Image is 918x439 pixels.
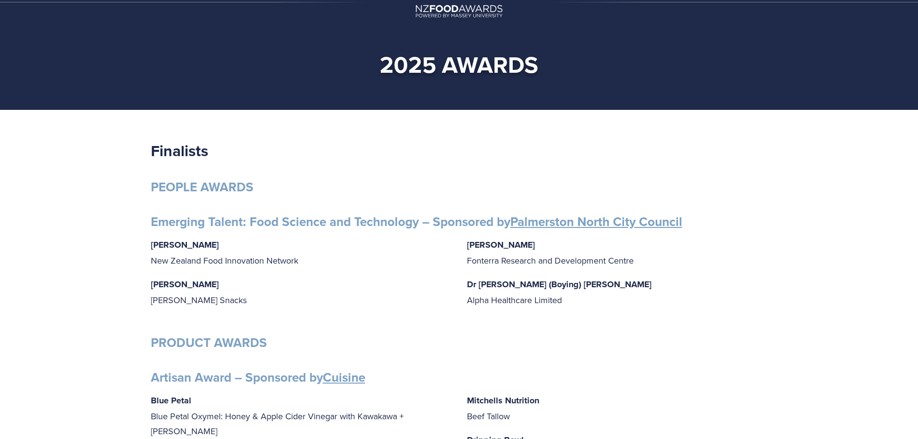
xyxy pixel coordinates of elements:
[151,277,452,307] p: [PERSON_NAME] Snacks
[467,237,768,268] p: Fonterra Research and Development Centre
[467,278,652,291] strong: Dr [PERSON_NAME] (Boying) [PERSON_NAME]
[510,213,682,231] a: Palmerston North City Council
[467,277,768,307] p: Alpha Healthcare Limited
[467,394,539,407] strong: Mitchells Nutrition
[467,239,535,251] strong: [PERSON_NAME]
[151,333,267,352] strong: PRODUCT AWARDS
[151,368,365,386] strong: Artisan Award – Sponsored by
[151,278,219,291] strong: [PERSON_NAME]
[151,213,682,231] strong: Emerging Talent: Food Science and Technology – Sponsored by
[151,178,253,196] strong: PEOPLE AWARDS
[467,393,768,424] p: Beef Tallow
[323,368,365,386] a: Cuisine
[151,239,219,251] strong: [PERSON_NAME]
[151,237,452,268] p: New Zealand Food Innovation Network
[151,393,452,439] p: Blue Petal Oxymel: Honey & Apple Cider Vinegar with Kawakawa + [PERSON_NAME]
[166,50,752,79] h1: 2025 awards
[151,139,208,162] strong: Finalists
[151,394,191,407] strong: Blue Petal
